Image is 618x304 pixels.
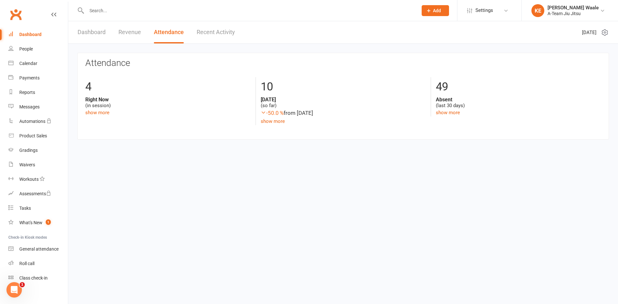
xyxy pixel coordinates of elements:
[436,97,601,103] strong: Absent
[19,191,51,196] div: Assessments
[548,5,599,11] div: [PERSON_NAME] Waale
[261,118,285,124] a: show more
[19,220,42,225] div: What's New
[19,75,40,80] div: Payments
[19,133,47,138] div: Product Sales
[436,97,601,109] div: (last 30 days)
[8,129,68,143] a: Product Sales
[118,21,141,43] a: Revenue
[85,77,251,97] div: 4
[8,201,68,216] a: Tasks
[85,6,413,15] input: Search...
[19,119,45,124] div: Automations
[19,32,42,37] div: Dashboard
[19,148,38,153] div: Gradings
[46,219,51,225] span: 1
[261,97,426,103] strong: [DATE]
[548,11,599,16] div: A-Team Jiu Jitsu
[8,256,68,271] a: Roll call
[85,58,601,68] h3: Attendance
[19,275,48,281] div: Class check-in
[436,77,601,97] div: 49
[8,85,68,100] a: Reports
[19,206,31,211] div: Tasks
[582,29,596,36] span: [DATE]
[8,158,68,172] a: Waivers
[8,56,68,71] a: Calendar
[197,21,235,43] a: Recent Activity
[8,172,68,187] a: Workouts
[19,104,40,109] div: Messages
[78,21,106,43] a: Dashboard
[261,109,426,117] div: from [DATE]
[433,8,441,13] span: Add
[19,61,37,66] div: Calendar
[8,271,68,285] a: Class kiosk mode
[19,162,35,167] div: Waivers
[8,27,68,42] a: Dashboard
[422,5,449,16] button: Add
[19,261,34,266] div: Roll call
[261,110,284,116] span: -50.0 %
[8,143,68,158] a: Gradings
[436,110,460,115] a: show more
[20,282,25,287] span: 1
[531,4,544,17] div: KE
[6,282,22,298] iframe: Intercom live chat
[19,90,35,95] div: Reports
[85,110,109,115] a: show more
[19,46,33,51] div: People
[8,71,68,85] a: Payments
[154,21,184,43] a: Attendance
[475,3,493,18] span: Settings
[8,242,68,256] a: General attendance kiosk mode
[8,114,68,129] a: Automations
[261,77,426,97] div: 10
[19,177,39,182] div: Workouts
[8,42,68,56] a: People
[261,97,426,109] div: (so far)
[19,246,59,252] div: General attendance
[8,6,24,23] a: Clubworx
[8,187,68,201] a: Assessments
[85,97,251,103] strong: Right Now
[8,216,68,230] a: What's New1
[85,97,251,109] div: (in session)
[8,100,68,114] a: Messages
